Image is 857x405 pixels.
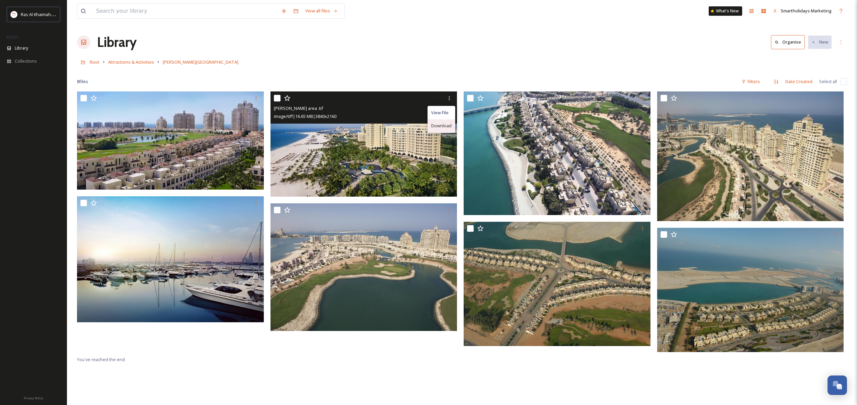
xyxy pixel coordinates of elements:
button: Organise [771,35,805,49]
a: Attractions & Activities [108,58,154,66]
div: Filters [738,75,763,88]
a: View all files [302,4,341,17]
span: Library [15,45,28,51]
span: Privacy Policy [24,396,43,400]
span: Smartholidays Marketing [781,8,832,14]
span: MEDIA [7,35,18,40]
img: Al Hamra area .jpg [464,91,650,215]
a: Privacy Policy [24,394,43,402]
img: Al Hamra area .tif [77,196,264,322]
img: Al Hamra area .tif [270,91,457,197]
img: Al Hamra area .tif [77,91,264,190]
button: Open Chat [828,376,847,395]
img: Al Hamra Village Aerial.jpg [464,222,650,346]
div: Date Created [782,75,816,88]
span: [PERSON_NAME] area .tif [274,105,323,111]
span: image/tiff | 16.65 MB | 3840 x 2160 [274,113,336,119]
span: Root [90,59,99,65]
a: What's New [709,6,742,16]
a: Root [90,58,99,66]
img: Logo_RAKTDA_RGB-01.png [11,11,17,18]
span: 8 file s [77,78,88,85]
button: New [808,36,832,49]
input: Search your library [93,4,278,18]
a: [PERSON_NAME][GEOGRAPHIC_DATA] [163,58,238,66]
span: [PERSON_NAME][GEOGRAPHIC_DATA] [163,59,238,65]
a: Smartholidays Marketing [770,4,835,17]
img: Al Hamra area .jpg [270,203,457,331]
span: Download [431,123,452,129]
span: Collections [15,58,37,64]
a: Organise [771,35,808,49]
img: Ice Land Water Park.jpg [657,228,844,352]
img: Al Hamra area .jpg [657,91,844,221]
span: Select all [819,78,837,85]
span: Ras Al Khaimah Tourism Development Authority [21,11,115,17]
a: Library [97,32,137,52]
span: View File [431,110,449,116]
span: Attractions & Activities [108,59,154,65]
span: You've reached the end [77,356,125,362]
